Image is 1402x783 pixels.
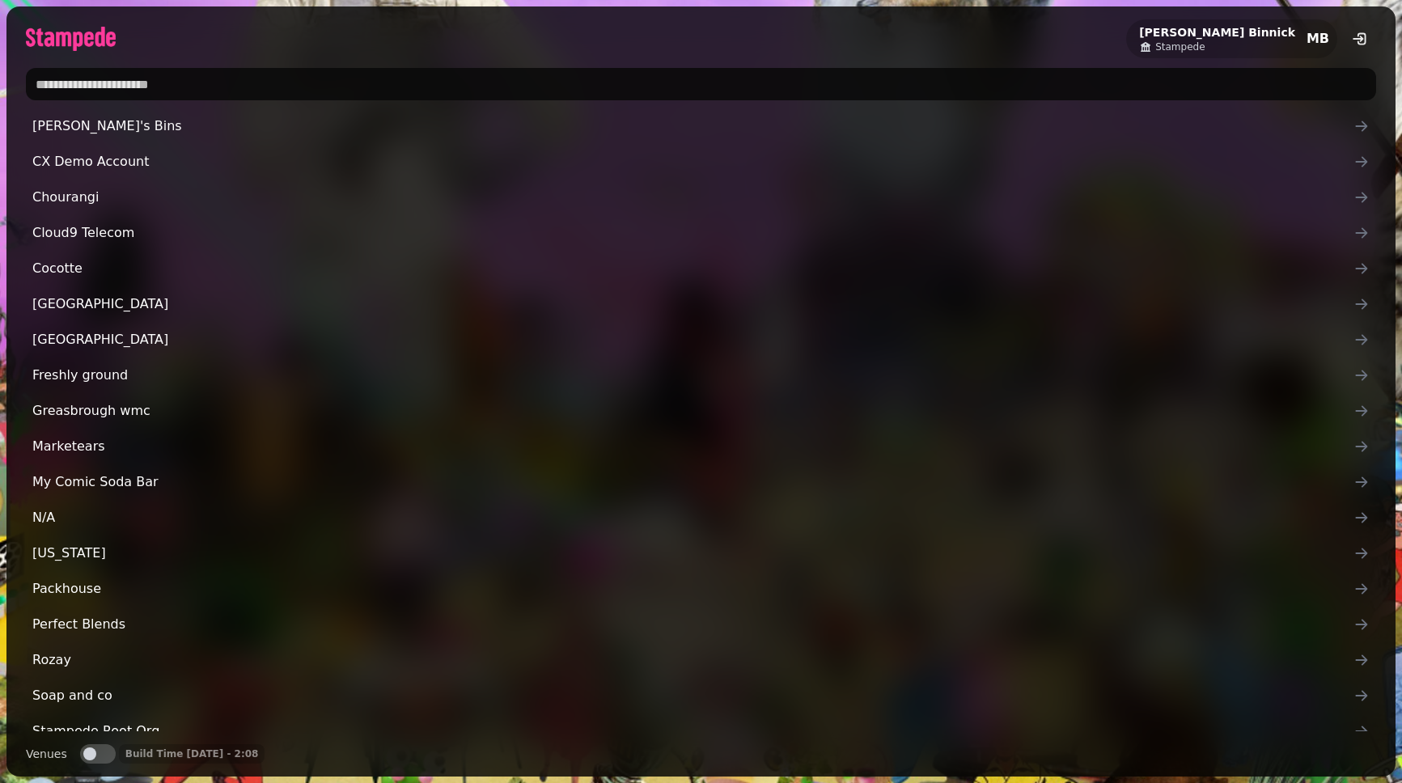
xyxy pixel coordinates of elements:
[1139,24,1295,40] h2: [PERSON_NAME] Binnick
[26,359,1376,391] a: Freshly ground
[1139,40,1295,53] a: Stampede
[32,152,1353,171] span: CX Demo Account
[26,288,1376,320] a: [GEOGRAPHIC_DATA]
[32,722,1353,741] span: Stampede Root Org
[32,579,1353,599] span: Packhouse
[26,395,1376,427] a: Greasbrough wmc
[26,537,1376,569] a: [US_STATE]
[32,259,1353,278] span: Cocotte
[32,401,1353,421] span: Greasbrough wmc
[32,615,1353,634] span: Perfect Blends
[26,644,1376,676] a: Rozay
[26,608,1376,641] a: Perfect Blends
[32,686,1353,705] span: Soap and co
[32,544,1353,563] span: [US_STATE]
[26,110,1376,142] a: [PERSON_NAME]'s Bins
[1307,32,1329,45] span: MB
[26,430,1376,463] a: Marketears
[1155,40,1205,53] span: Stampede
[26,181,1376,214] a: Chourangi
[26,324,1376,356] a: [GEOGRAPHIC_DATA]
[26,466,1376,498] a: My Comic Soda Bar
[32,508,1353,527] span: N/A
[32,294,1353,314] span: [GEOGRAPHIC_DATA]
[26,252,1376,285] a: Cocotte
[125,747,259,760] p: Build Time [DATE] - 2:08
[32,188,1353,207] span: Chourangi
[32,330,1353,349] span: [GEOGRAPHIC_DATA]
[32,116,1353,136] span: [PERSON_NAME]'s Bins
[26,502,1376,534] a: N/A
[26,573,1376,605] a: Packhouse
[32,650,1353,670] span: Rozay
[1344,23,1376,55] button: logout
[26,679,1376,712] a: Soap and co
[26,217,1376,249] a: Cloud9 Telecom
[26,715,1376,747] a: Stampede Root Org
[26,27,116,51] img: logo
[32,437,1353,456] span: Marketears
[26,744,67,764] label: Venues
[32,366,1353,385] span: Freshly ground
[32,472,1353,492] span: My Comic Soda Bar
[32,223,1353,243] span: Cloud9 Telecom
[26,146,1376,178] a: CX Demo Account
